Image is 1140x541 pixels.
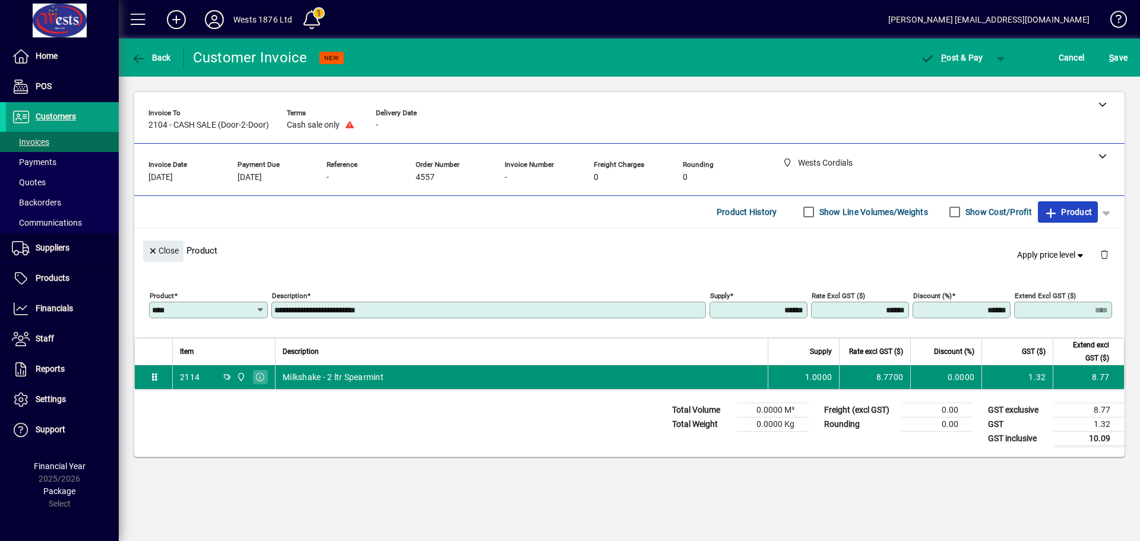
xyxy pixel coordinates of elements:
[6,152,119,172] a: Payments
[12,137,49,147] span: Invoices
[717,203,777,222] span: Product History
[1109,53,1114,62] span: S
[849,345,903,358] span: Rate excl GST ($)
[982,417,1053,431] td: GST
[1059,48,1085,67] span: Cancel
[6,294,119,324] a: Financials
[237,173,262,182] span: [DATE]
[157,9,195,30] button: Add
[1053,417,1125,431] td: 1.32
[193,48,308,67] div: Customer Invoice
[1015,291,1076,299] mat-label: Extend excl GST ($)
[847,371,903,383] div: 8.7700
[36,273,69,283] span: Products
[36,425,65,434] span: Support
[134,229,1125,272] div: Product
[43,486,75,496] span: Package
[36,51,58,61] span: Home
[143,241,183,262] button: Close
[6,42,119,71] a: Home
[1012,244,1091,265] button: Apply price level
[737,403,809,417] td: 0.0000 M³
[272,291,307,299] mat-label: Description
[140,245,186,256] app-page-header-button: Close
[1106,47,1130,68] button: Save
[287,121,340,130] span: Cash sale only
[982,403,1053,417] td: GST exclusive
[148,173,173,182] span: [DATE]
[981,365,1053,389] td: 1.32
[941,53,946,62] span: P
[128,47,174,68] button: Back
[1053,431,1125,446] td: 10.09
[818,417,901,431] td: Rounding
[150,291,174,299] mat-label: Product
[1053,403,1125,417] td: 8.77
[233,371,247,384] span: Wests Cordials
[180,345,194,358] span: Item
[888,10,1090,29] div: [PERSON_NAME] [EMAIL_ADDRESS][DOMAIN_NAME]
[36,81,52,91] span: POS
[1101,2,1125,41] a: Knowledge Base
[1090,249,1119,260] app-page-header-button: Delete
[817,206,928,218] label: Show Line Volumes/Weights
[416,173,435,182] span: 4557
[6,324,119,354] a: Staff
[805,371,832,383] span: 1.0000
[12,218,82,227] span: Communications
[1056,47,1088,68] button: Cancel
[1053,365,1124,389] td: 8.77
[180,371,199,383] div: 2114
[6,172,119,192] a: Quotes
[12,198,61,207] span: Backorders
[6,264,119,293] a: Products
[934,345,974,358] span: Discount (%)
[710,291,730,299] mat-label: Supply
[594,173,598,182] span: 0
[901,417,973,431] td: 0.00
[6,355,119,384] a: Reports
[376,121,378,130] span: -
[12,157,56,167] span: Payments
[505,173,507,182] span: -
[812,291,865,299] mat-label: Rate excl GST ($)
[36,303,73,313] span: Financials
[36,364,65,374] span: Reports
[6,385,119,415] a: Settings
[921,53,983,62] span: ost & Pay
[233,10,292,29] div: Wests 1876 Ltd
[324,54,339,62] span: NEW
[1109,48,1128,67] span: ave
[1038,201,1098,223] button: Product
[6,213,119,233] a: Communications
[6,132,119,152] a: Invoices
[36,394,66,404] span: Settings
[810,345,832,358] span: Supply
[148,241,179,261] span: Close
[963,206,1032,218] label: Show Cost/Profit
[913,291,952,299] mat-label: Discount (%)
[1022,345,1046,358] span: GST ($)
[982,431,1053,446] td: GST inclusive
[148,121,269,130] span: 2104 - CASH SALE (Door-2-Door)
[34,461,85,471] span: Financial Year
[1090,241,1119,269] button: Delete
[119,47,184,68] app-page-header-button: Back
[818,403,901,417] td: Freight (excl GST)
[131,53,171,62] span: Back
[283,345,319,358] span: Description
[1017,249,1086,261] span: Apply price level
[1060,338,1109,365] span: Extend excl GST ($)
[683,173,688,182] span: 0
[712,201,782,223] button: Product History
[12,178,46,187] span: Quotes
[666,403,737,417] td: Total Volume
[666,417,737,431] td: Total Weight
[283,371,384,383] span: Milkshake - 2 ltr Spearmint
[737,417,809,431] td: 0.0000 Kg
[6,233,119,263] a: Suppliers
[910,365,981,389] td: 0.0000
[915,47,989,68] button: Post & Pay
[1044,203,1092,222] span: Product
[6,72,119,102] a: POS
